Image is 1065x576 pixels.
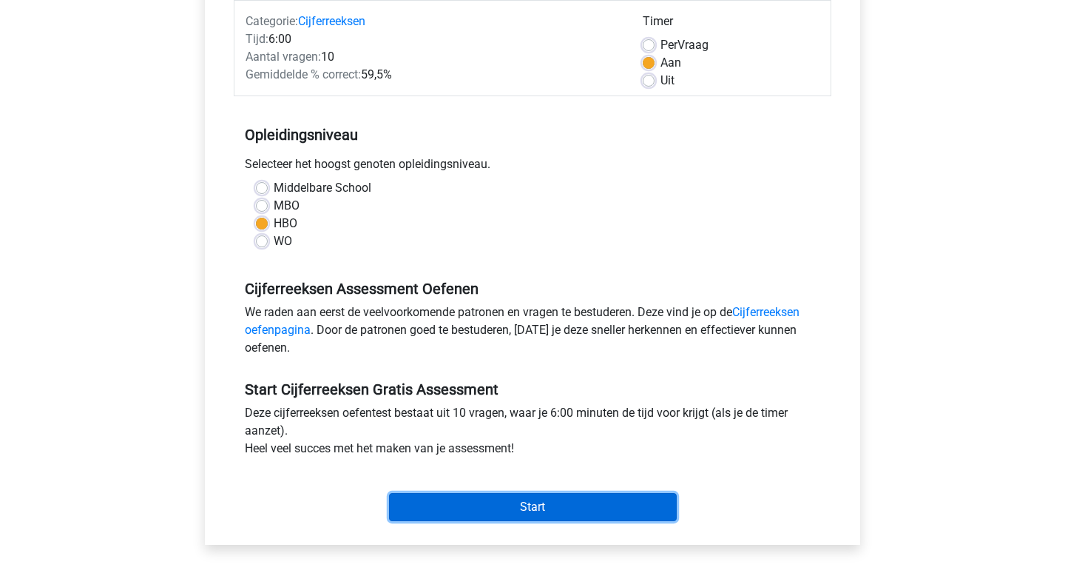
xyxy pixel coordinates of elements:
[660,54,681,72] label: Aan
[274,197,300,215] label: MBO
[245,120,820,150] h5: Opleidingsniveau
[274,232,292,250] label: WO
[234,66,632,84] div: 59,5%
[660,38,677,52] span: Per
[389,493,677,521] input: Start
[246,50,321,64] span: Aantal vragen:
[660,72,674,90] label: Uit
[246,32,268,46] span: Tijd:
[234,304,831,363] div: We raden aan eerst de veelvoorkomende patronen en vragen te bestuderen. Deze vind je op de . Door...
[274,215,297,232] label: HBO
[234,30,632,48] div: 6:00
[660,36,709,54] label: Vraag
[643,13,819,36] div: Timer
[245,280,820,298] h5: Cijferreeksen Assessment Oefenen
[246,67,361,81] span: Gemiddelde % correct:
[234,48,632,66] div: 10
[234,155,831,179] div: Selecteer het hoogst genoten opleidingsniveau.
[245,381,820,398] h5: Start Cijferreeksen Gratis Assessment
[298,14,365,28] a: Cijferreeksen
[234,404,831,463] div: Deze cijferreeksen oefentest bestaat uit 10 vragen, waar je 6:00 minuten de tijd voor krijgt (als...
[246,14,298,28] span: Categorie:
[274,179,371,197] label: Middelbare School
